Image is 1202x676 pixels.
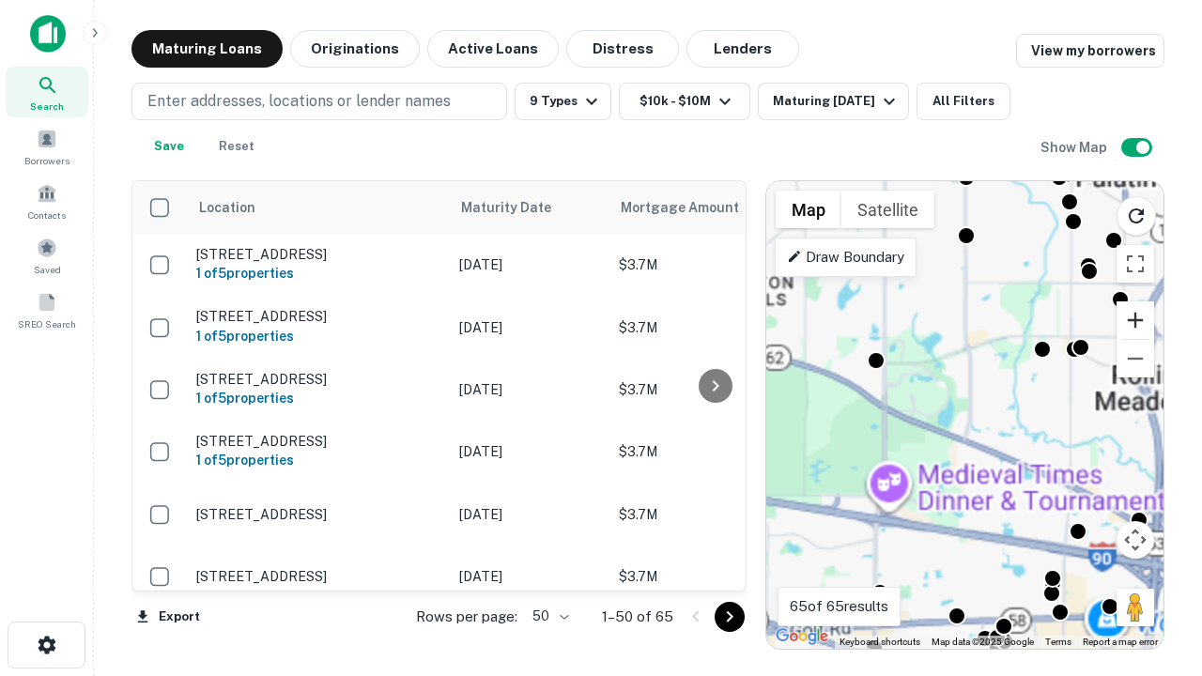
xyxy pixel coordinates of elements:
[196,263,440,284] h6: 1 of 5 properties
[771,624,833,649] img: Google
[207,128,267,165] button: Reset
[131,603,205,631] button: Export
[619,379,807,400] p: $3.7M
[459,379,600,400] p: [DATE]
[619,566,807,587] p: $3.7M
[34,262,61,277] span: Saved
[715,602,745,632] button: Go to next page
[787,246,904,269] p: Draw Boundary
[6,230,88,281] a: Saved
[196,246,440,263] p: [STREET_ADDRESS]
[459,504,600,525] p: [DATE]
[619,317,807,338] p: $3.7M
[1117,245,1154,283] button: Toggle fullscreen view
[932,637,1034,647] span: Map data ©2025 Google
[773,90,901,113] div: Maturing [DATE]
[619,83,750,120] button: $10k - $10M
[147,90,451,113] p: Enter addresses, locations or lender names
[196,388,440,408] h6: 1 of 5 properties
[459,317,600,338] p: [DATE]
[602,606,673,628] p: 1–50 of 65
[196,371,440,388] p: [STREET_ADDRESS]
[187,181,450,234] th: Location
[6,67,88,117] a: Search
[139,128,199,165] button: Save your search to get updates of matches that match your search criteria.
[621,196,763,219] span: Mortgage Amount
[1117,196,1156,236] button: Reload search area
[766,181,1163,649] div: 0 0
[525,603,572,630] div: 50
[18,316,76,331] span: SREO Search
[1117,340,1154,377] button: Zoom out
[196,326,440,346] h6: 1 of 5 properties
[30,15,66,53] img: capitalize-icon.png
[841,191,934,228] button: Show satellite imagery
[917,83,1010,120] button: All Filters
[609,181,816,234] th: Mortgage Amount
[790,595,888,618] p: 65 of 65 results
[619,504,807,525] p: $3.7M
[6,284,88,335] a: SREO Search
[1117,589,1154,626] button: Drag Pegman onto the map to open Street View
[196,506,440,523] p: [STREET_ADDRESS]
[566,30,679,68] button: Distress
[1045,637,1071,647] a: Terms (opens in new tab)
[686,30,799,68] button: Lenders
[28,207,66,223] span: Contacts
[840,636,920,649] button: Keyboard shortcuts
[1117,301,1154,339] button: Zoom in
[290,30,420,68] button: Originations
[459,566,600,587] p: [DATE]
[459,441,600,462] p: [DATE]
[131,30,283,68] button: Maturing Loans
[450,181,609,234] th: Maturity Date
[196,568,440,585] p: [STREET_ADDRESS]
[198,196,255,219] span: Location
[515,83,611,120] button: 9 Types
[6,176,88,226] a: Contacts
[30,99,64,114] span: Search
[1083,637,1158,647] a: Report a map error
[6,121,88,172] a: Borrowers
[196,308,440,325] p: [STREET_ADDRESS]
[771,624,833,649] a: Open this area in Google Maps (opens a new window)
[196,450,440,470] h6: 1 of 5 properties
[24,153,69,168] span: Borrowers
[776,191,841,228] button: Show street map
[427,30,559,68] button: Active Loans
[1016,34,1164,68] a: View my borrowers
[461,196,576,219] span: Maturity Date
[1108,466,1202,556] iframe: Chat Widget
[416,606,517,628] p: Rows per page:
[619,254,807,275] p: $3.7M
[758,83,909,120] button: Maturing [DATE]
[1040,137,1110,158] h6: Show Map
[131,83,507,120] button: Enter addresses, locations or lender names
[619,441,807,462] p: $3.7M
[196,433,440,450] p: [STREET_ADDRESS]
[459,254,600,275] p: [DATE]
